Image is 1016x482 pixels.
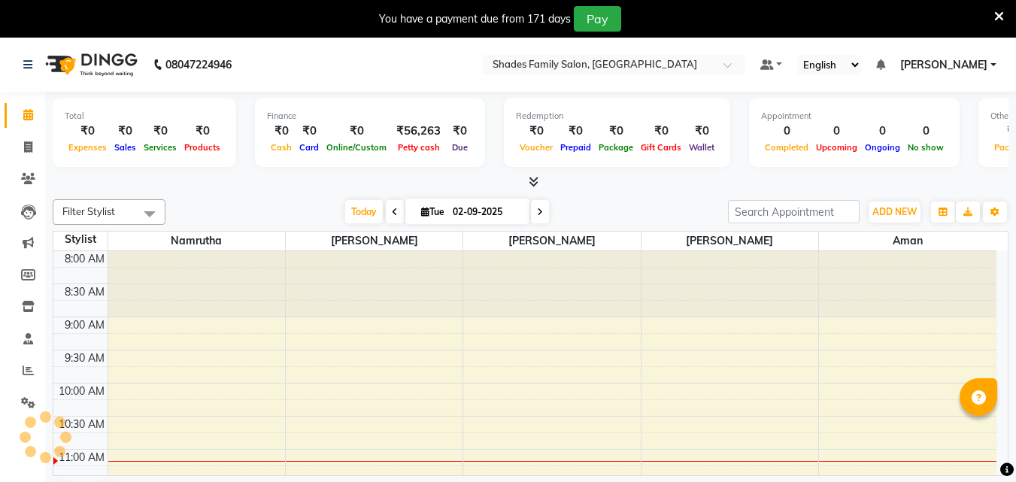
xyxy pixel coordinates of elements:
span: Voucher [516,142,557,153]
span: Services [140,142,180,153]
span: [PERSON_NAME] [463,232,640,250]
div: Total [65,110,224,123]
div: ₹0 [180,123,224,140]
span: [PERSON_NAME] [900,57,987,73]
span: Namrutha [108,232,285,250]
img: logo [38,44,141,86]
span: Tue [417,206,448,217]
b: 08047224946 [165,44,232,86]
input: Search Appointment [728,200,860,223]
div: ₹56,263 [390,123,447,140]
div: ₹0 [595,123,637,140]
div: 0 [904,123,948,140]
div: 8:30 AM [62,284,108,300]
div: Redemption [516,110,718,123]
button: ADD NEW [869,202,920,223]
span: Prepaid [557,142,595,153]
div: ₹0 [65,123,111,140]
span: Upcoming [812,142,861,153]
div: Finance [267,110,473,123]
span: Petty cash [394,142,444,153]
div: ₹0 [323,123,390,140]
span: Due [448,142,472,153]
span: Gift Cards [637,142,685,153]
span: Aman [819,232,996,250]
input: 2025-09-02 [448,201,523,223]
span: Package [595,142,637,153]
span: Cash [267,142,296,153]
span: Online/Custom [323,142,390,153]
div: 0 [761,123,812,140]
span: Card [296,142,323,153]
button: Pay [574,6,621,32]
span: ADD NEW [872,206,917,217]
span: Wallet [685,142,718,153]
span: [PERSON_NAME] [641,232,818,250]
div: 10:00 AM [56,383,108,399]
div: 0 [812,123,861,140]
span: Completed [761,142,812,153]
span: Filter Stylist [62,205,115,217]
span: Ongoing [861,142,904,153]
div: ₹0 [111,123,140,140]
div: ₹0 [447,123,473,140]
div: 9:00 AM [62,317,108,333]
div: 10:30 AM [56,417,108,432]
span: [PERSON_NAME] [286,232,463,250]
span: Sales [111,142,140,153]
div: 9:30 AM [62,350,108,366]
div: ₹0 [637,123,685,140]
span: Today [345,200,383,223]
span: Expenses [65,142,111,153]
div: ₹0 [557,123,595,140]
div: 11:00 AM [56,450,108,465]
div: You have a payment due from 171 days [379,11,571,27]
span: Products [180,142,224,153]
div: 0 [861,123,904,140]
div: Stylist [53,232,108,247]
div: ₹0 [685,123,718,140]
div: ₹0 [516,123,557,140]
div: ₹0 [140,123,180,140]
div: ₹0 [267,123,296,140]
span: No show [904,142,948,153]
div: ₹0 [296,123,323,140]
div: 8:00 AM [62,251,108,267]
div: Appointment [761,110,948,123]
